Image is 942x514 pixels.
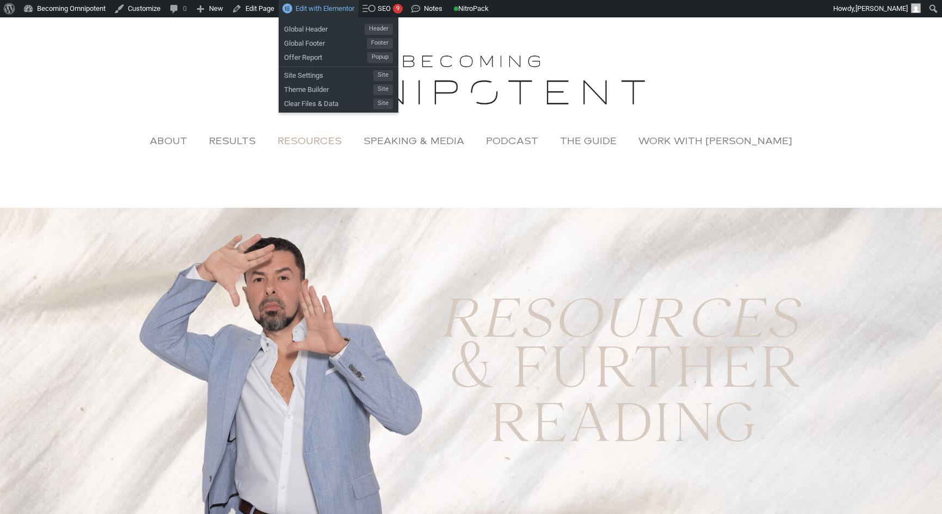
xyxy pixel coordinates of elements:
span: Site Settings [284,67,373,81]
a: Results [198,128,267,153]
a: About [139,128,198,153]
div: 9 [393,4,403,14]
span: Site [373,84,393,95]
span: Header [365,24,393,35]
a: Global FooterFooter [279,35,398,49]
nav: Menu [11,128,931,153]
a: Offer ReportPopup [279,49,398,63]
span: Footer [367,38,393,49]
span: Clear Files & Data [284,95,373,109]
a: Podcast [475,128,549,153]
span: Offer Report [284,49,367,63]
a: The Guide [549,128,627,153]
a: Global HeaderHeader [279,21,398,35]
i: RESOURCES [438,277,799,369]
span: Popup [367,52,393,63]
span: Edit with Elementor [295,4,354,13]
span: Global Footer [284,35,367,49]
h2: READING [438,395,809,460]
a: Site SettingsSite [279,67,398,81]
a: Work with [PERSON_NAME] [627,128,803,153]
span: Global Header [284,21,365,35]
span: [PERSON_NAME] [855,4,908,13]
span: Theme Builder [284,81,373,95]
h2: & FURTHER [438,338,803,407]
a: Clear Files & DataSite [279,95,398,109]
a: Speaking & Media [353,128,475,153]
a: Resources [267,128,353,153]
a: Theme BuilderSite [279,81,398,95]
span: Site [373,70,393,81]
span: Site [373,98,393,109]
